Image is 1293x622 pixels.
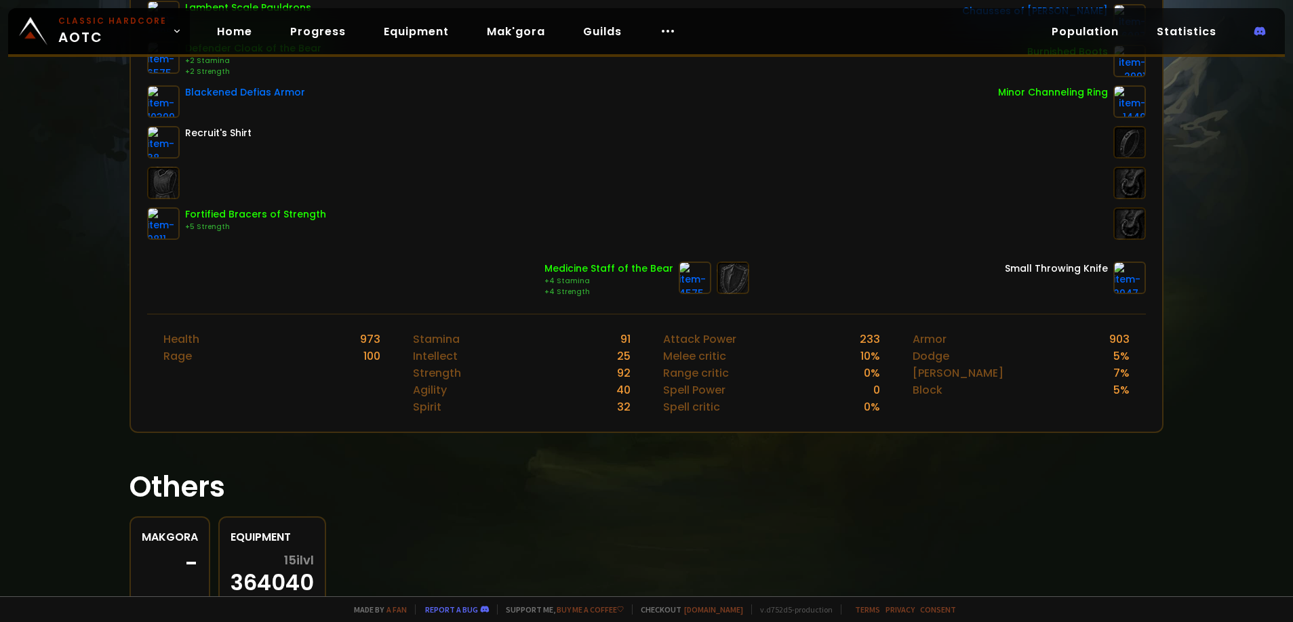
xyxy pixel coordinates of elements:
div: 364040 [231,554,314,593]
div: Armor [913,331,947,348]
img: item-6575 [147,41,180,74]
div: 92 [617,365,631,381]
span: Checkout [632,604,743,615]
div: 32 [617,398,631,415]
div: Spell critic [663,398,720,415]
a: Statistics [1146,18,1227,45]
div: Rage [163,348,192,365]
div: Blackened Defias Armor [185,85,305,100]
div: 7 % [1113,365,1130,381]
a: Home [206,18,263,45]
a: a fan [386,604,407,615]
a: Privacy [886,604,915,615]
div: Range critic [663,365,729,381]
img: item-4575 [679,262,711,294]
div: Dodge [913,348,949,365]
img: item-2991 [1113,45,1146,77]
span: AOTC [58,15,167,47]
div: 5 % [1113,348,1130,365]
div: +2 Stamina [185,56,321,66]
div: Spell Power [663,381,725,398]
span: Made by [346,604,407,615]
div: +4 Strength [544,287,673,297]
div: Minor Channeling Ring [998,85,1108,100]
a: Buy me a coffee [557,604,624,615]
div: Recruit's Shirt [185,126,252,140]
div: Block [913,381,942,398]
div: Stamina [413,331,460,348]
div: 0 % [864,398,880,415]
div: +2 Strength [185,66,321,77]
div: 233 [860,331,880,348]
div: [PERSON_NAME] [913,365,1003,381]
a: Terms [855,604,880,615]
a: Progress [279,18,357,45]
a: Classic HardcoreAOTC [8,8,190,54]
div: 0 % [864,365,880,381]
a: Makgora- [130,516,210,605]
div: 40 [616,381,631,398]
div: 25 [617,348,631,365]
a: Equipment15ilvl364040 [218,516,326,605]
div: Health [163,331,199,348]
h1: Others [130,465,1164,508]
div: Medicine Staff of the Bear [544,262,673,276]
img: item-38 [147,126,180,159]
span: Support me, [497,604,624,615]
div: Chausses of [PERSON_NAME] [962,4,1108,18]
img: item-2947 [1113,262,1146,294]
div: Equipment [231,528,314,545]
div: 100 [363,348,380,365]
img: item-1449 [1113,85,1146,118]
a: Report a bug [425,604,478,615]
div: 973 [360,331,380,348]
a: Equipment [373,18,460,45]
img: item-9811 [147,207,180,240]
div: Melee critic [663,348,726,365]
a: Consent [920,604,956,615]
div: Strength [413,365,461,381]
div: Lambent Scale Pauldrons [185,1,311,15]
div: 903 [1109,331,1130,348]
span: 15 ilvl [284,554,314,567]
small: Classic Hardcore [58,15,167,27]
div: 10 % [860,348,880,365]
div: Makgora [142,528,198,545]
div: Agility [413,381,447,398]
div: Spirit [413,398,441,415]
div: - [142,554,198,574]
div: 0 [873,381,880,398]
a: Population [1041,18,1130,45]
div: Attack Power [663,331,736,348]
div: +4 Stamina [544,276,673,287]
div: +5 Strength [185,222,326,232]
div: 91 [620,331,631,348]
span: v. d752d5 - production [751,604,833,615]
div: Intellect [413,348,458,365]
div: Fortified Bracers of Strength [185,207,326,222]
a: Guilds [572,18,633,45]
img: item-10399 [147,85,180,118]
a: [DOMAIN_NAME] [684,604,743,615]
div: Small Throwing Knife [1005,262,1108,276]
a: Mak'gora [476,18,556,45]
div: 5 % [1113,381,1130,398]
